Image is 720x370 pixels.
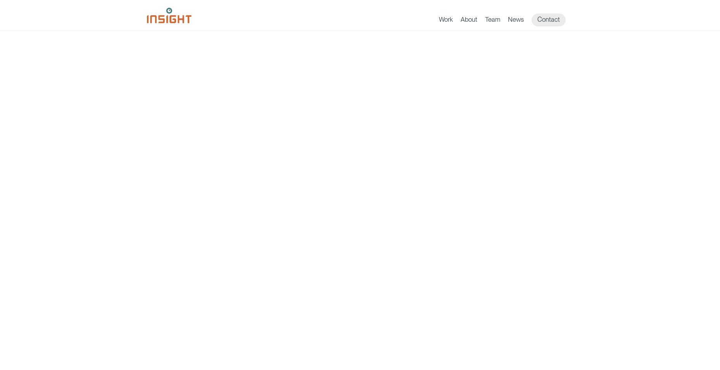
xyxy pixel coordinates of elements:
img: Insight Marketing Design [147,8,192,23]
a: Contact [532,14,566,26]
a: Work [439,16,453,26]
a: News [508,16,524,26]
a: About [461,16,477,26]
nav: primary navigation menu [439,14,573,26]
a: Team [485,16,500,26]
